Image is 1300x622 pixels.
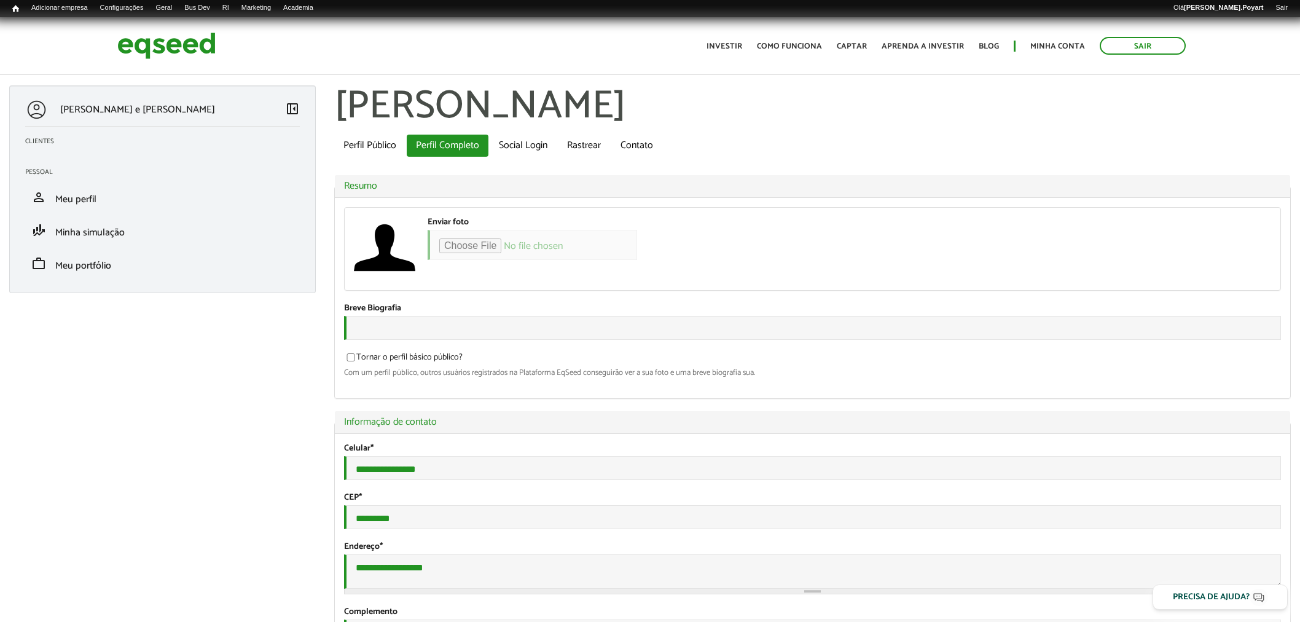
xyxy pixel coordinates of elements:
label: Celular [344,444,374,453]
li: Minha simulação [16,214,309,247]
span: person [31,190,46,205]
a: Blog [979,42,999,50]
a: Contato [611,135,662,157]
a: Investir [707,42,742,50]
input: Tornar o perfil básico público? [340,353,362,361]
a: Marketing [235,3,277,13]
a: Adicionar empresa [25,3,94,13]
label: Complemento [344,608,397,616]
h2: Pessoal [25,168,309,176]
span: left_panel_close [285,101,300,116]
a: workMeu portfólio [25,256,300,271]
p: [PERSON_NAME] e [PERSON_NAME] [60,104,215,116]
a: Como funciona [757,42,822,50]
a: Ver perfil do usuário. [354,217,415,278]
a: Rastrear [558,135,610,157]
h2: Clientes [25,138,309,145]
a: Sair [1269,3,1294,13]
a: Olá[PERSON_NAME].Poyart [1167,3,1270,13]
label: Enviar foto [428,218,469,227]
span: Meu portfólio [55,258,111,274]
a: Colapsar menu [285,101,300,119]
a: Sair [1100,37,1186,55]
h1: [PERSON_NAME] [334,85,1291,128]
span: Minha simulação [55,224,125,241]
span: Este campo é obrigatório. [380,540,383,554]
a: Captar [837,42,867,50]
span: work [31,256,46,271]
span: finance_mode [31,223,46,238]
li: Meu portfólio [16,247,309,280]
a: personMeu perfil [25,190,300,205]
a: Minha conta [1030,42,1085,50]
span: Este campo é obrigatório. [359,490,362,505]
label: Breve Biografia [344,304,401,313]
a: RI [216,3,235,13]
img: Foto de Gabriel Henrique Francez [354,217,415,278]
a: Início [6,3,25,15]
a: Geral [149,3,178,13]
a: Aprenda a investir [882,42,964,50]
strong: [PERSON_NAME].Poyart [1184,4,1263,11]
a: Bus Dev [178,3,216,13]
li: Meu perfil [16,181,309,214]
a: finance_modeMinha simulação [25,223,300,238]
span: Meu perfil [55,191,96,208]
a: Perfil Completo [407,135,488,157]
label: Endereço [344,543,383,551]
div: Com um perfil público, outros usuários registrados na Plataforma EqSeed conseguirão ver a sua fot... [344,369,1281,377]
span: Este campo é obrigatório. [370,441,374,455]
a: Social Login [490,135,557,157]
img: EqSeed [117,30,216,62]
a: Configurações [94,3,150,13]
a: Informação de contato [344,417,1281,427]
label: Tornar o perfil básico público? [344,353,463,366]
span: Início [12,4,19,13]
label: CEP [344,494,362,502]
a: Academia [277,3,319,13]
a: Perfil Público [334,135,405,157]
a: Resumo [344,181,1281,191]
